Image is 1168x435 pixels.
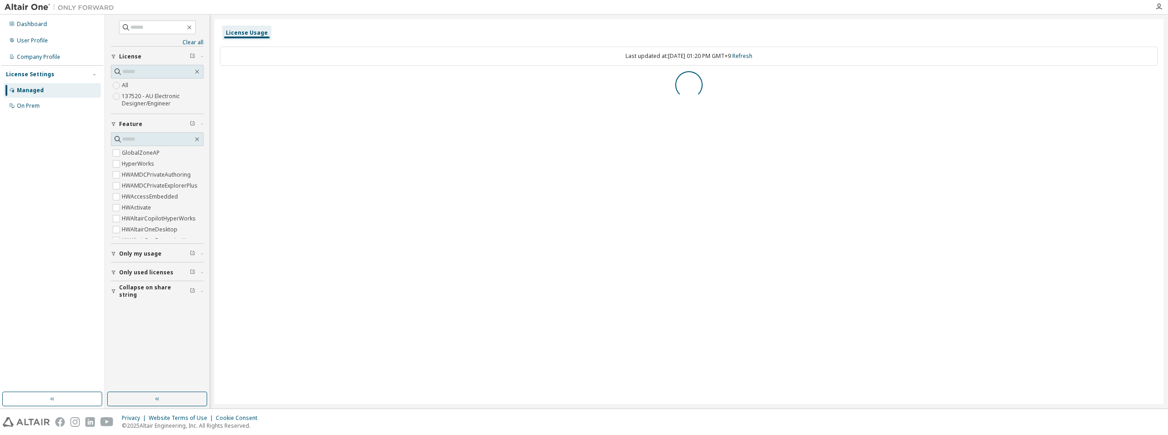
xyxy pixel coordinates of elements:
img: Altair One [5,3,119,12]
label: HWAltairOneDesktop [122,224,179,235]
button: Collapse on share string [111,281,203,301]
div: Last updated at: [DATE] 01:20 PM GMT+9 [220,47,1158,66]
p: © 2025 Altair Engineering, Inc. All Rights Reserved. [122,422,263,430]
div: Managed [17,87,44,94]
label: HWAMDCPrivateAuthoring [122,169,193,180]
label: HWAltairOneEnterpriseUser [122,235,197,246]
div: Dashboard [17,21,47,28]
div: Cookie Consent [216,414,263,422]
button: License [111,47,203,67]
span: Collapse on share string [119,284,190,299]
div: License Settings [6,71,54,78]
button: Feature [111,114,203,134]
label: All [122,80,130,91]
a: Clear all [111,39,203,46]
span: Clear filter [190,288,195,295]
span: Clear filter [190,269,195,276]
span: License [119,53,141,60]
button: Only used licenses [111,262,203,283]
div: On Prem [17,102,40,110]
label: HWActivate [122,202,153,213]
img: linkedin.svg [85,417,95,427]
span: Clear filter [190,121,195,128]
img: instagram.svg [70,417,80,427]
span: Feature [119,121,142,128]
div: Company Profile [17,53,60,61]
img: youtube.svg [100,417,114,427]
span: Clear filter [190,250,195,257]
img: facebook.svg [55,417,65,427]
span: Clear filter [190,53,195,60]
div: License Usage [226,29,268,37]
label: HWAltairCopilotHyperWorks [122,213,198,224]
img: altair_logo.svg [3,417,50,427]
label: HWAccessEmbedded [122,191,180,202]
span: Only used licenses [119,269,173,276]
label: 137520 - AU Electronic Designer/Engineer [122,91,203,109]
button: Only my usage [111,244,203,264]
label: HyperWorks [122,158,156,169]
div: Website Terms of Use [149,414,216,422]
label: HWAMDCPrivateExplorerPlus [122,180,199,191]
label: GlobalZoneAP [122,147,162,158]
div: Privacy [122,414,149,422]
span: Only my usage [119,250,162,257]
a: Refresh [732,52,752,60]
div: User Profile [17,37,48,44]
